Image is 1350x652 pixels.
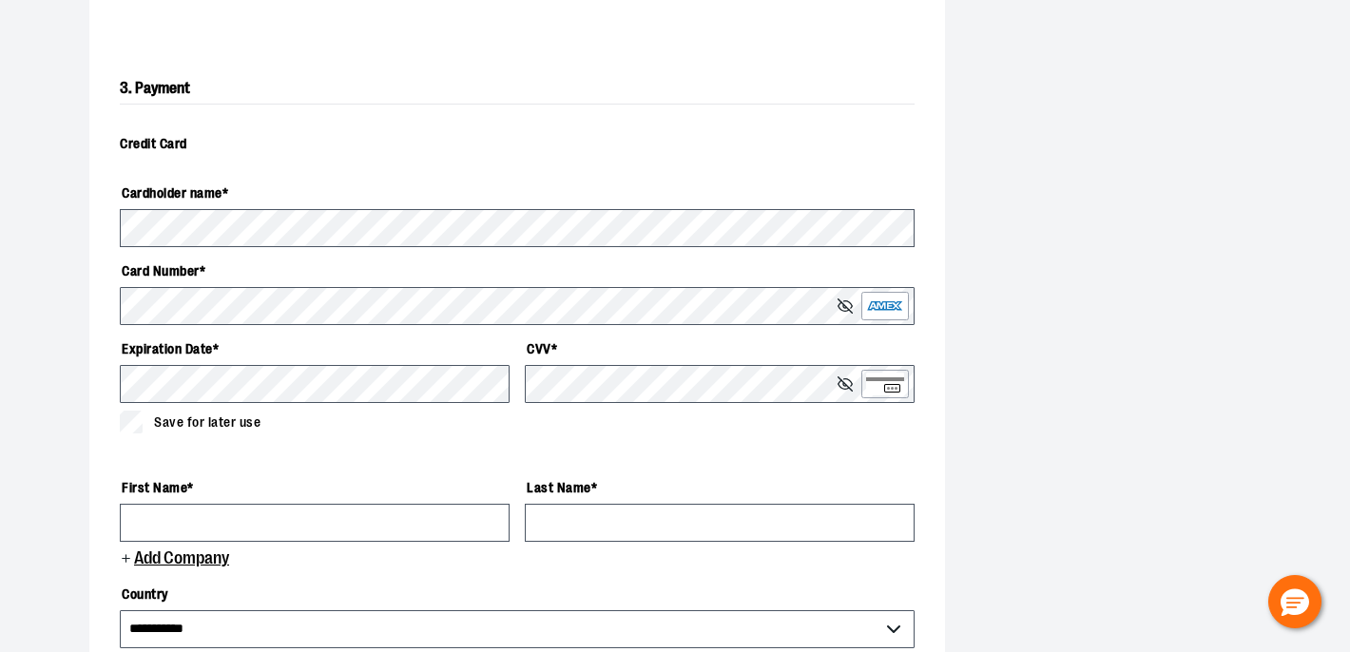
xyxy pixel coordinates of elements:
[120,549,510,570] button: Add Company
[120,411,143,433] input: Save for later use
[120,578,915,610] label: Country
[525,471,915,504] label: Last Name *
[1268,575,1321,628] button: Hello, have a question? Let’s chat.
[525,333,915,365] label: CVV *
[132,549,229,567] span: Add Company
[154,412,260,432] span: Save for later use
[120,136,187,151] span: Credit Card
[120,177,915,209] label: Cardholder name *
[120,333,510,365] label: Expiration Date *
[120,471,510,504] label: First Name *
[120,255,915,287] label: Card Number *
[120,73,915,105] h2: 3. Payment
